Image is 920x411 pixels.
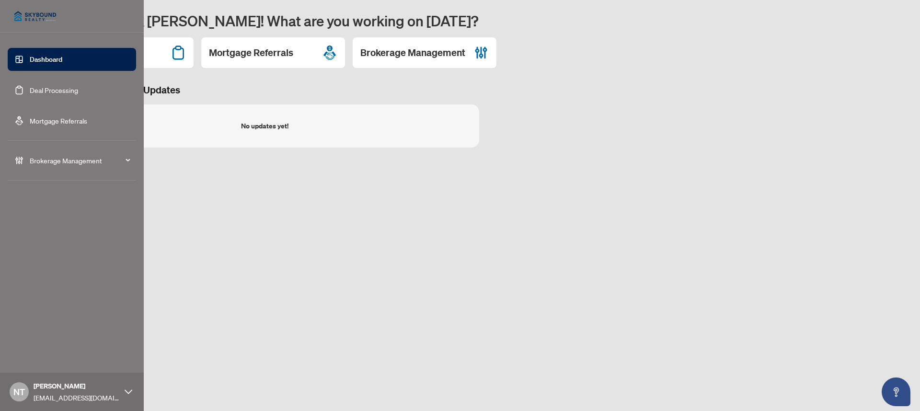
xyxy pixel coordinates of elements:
img: logo [8,5,63,28]
span: NT [13,385,25,399]
h3: Brokerage & Industry Updates [50,83,908,97]
span: Brokerage Management [30,155,129,166]
h2: Mortgage Referrals [209,46,293,59]
button: Open asap [882,377,910,406]
h2: Brokerage Management [360,46,465,59]
h1: Welcome back [PERSON_NAME]! What are you working on [DATE]? [50,11,908,30]
div: No updates yet! [241,121,288,131]
a: Deal Processing [30,86,78,94]
a: Mortgage Referrals [30,116,87,125]
a: Dashboard [30,55,62,64]
span: [PERSON_NAME] [34,381,120,391]
span: [EMAIL_ADDRESS][DOMAIN_NAME] [34,392,120,403]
